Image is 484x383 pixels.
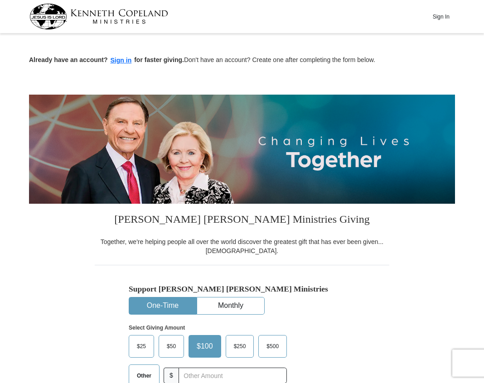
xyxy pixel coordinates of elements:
[197,297,264,314] button: Monthly
[29,55,455,66] p: Don't have an account? Create one after completing the form below.
[129,284,355,294] h5: Support [PERSON_NAME] [PERSON_NAME] Ministries
[132,369,156,383] span: Other
[29,56,184,63] strong: Already have an account? for faster giving.
[129,325,185,331] strong: Select Giving Amount
[162,340,180,353] span: $50
[132,340,150,353] span: $25
[95,204,389,237] h3: [PERSON_NAME] [PERSON_NAME] Ministries Giving
[262,340,283,353] span: $500
[95,237,389,255] div: Together, we're helping people all over the world discover the greatest gift that has ever been g...
[108,55,135,66] button: Sign in
[427,10,455,24] button: Sign In
[229,340,251,353] span: $250
[192,340,218,353] span: $100
[129,297,196,314] button: One-Time
[29,4,168,29] img: kcm-header-logo.svg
